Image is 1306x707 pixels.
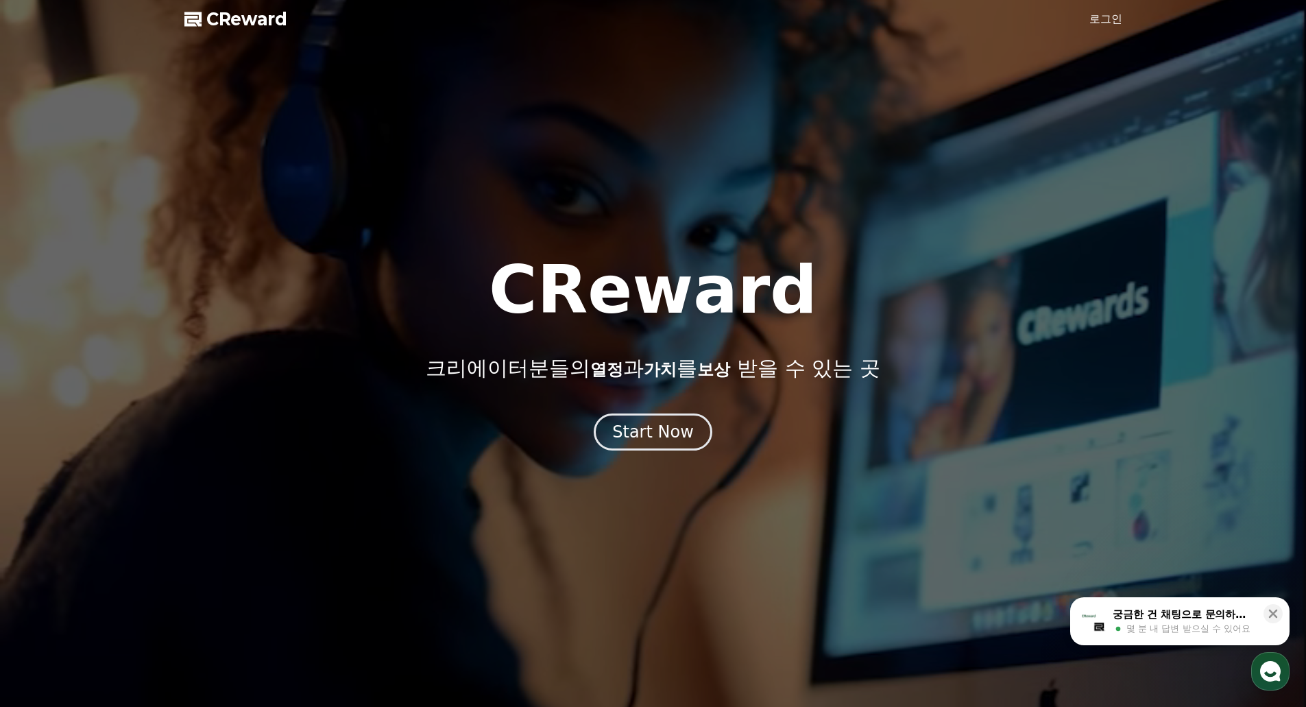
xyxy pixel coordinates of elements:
[489,257,817,323] h1: CReward
[90,435,177,469] a: 대화
[590,360,623,379] span: 열정
[4,435,90,469] a: 홈
[212,455,228,466] span: 설정
[644,360,677,379] span: 가치
[177,435,263,469] a: 설정
[697,360,730,379] span: 보상
[1089,11,1122,27] a: 로그인
[594,427,712,440] a: Start Now
[426,356,880,381] p: 크리에이터분들의 과 를 받을 수 있는 곳
[43,455,51,466] span: 홈
[125,456,142,467] span: 대화
[612,421,694,443] div: Start Now
[206,8,287,30] span: CReward
[594,414,712,451] button: Start Now
[184,8,287,30] a: CReward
